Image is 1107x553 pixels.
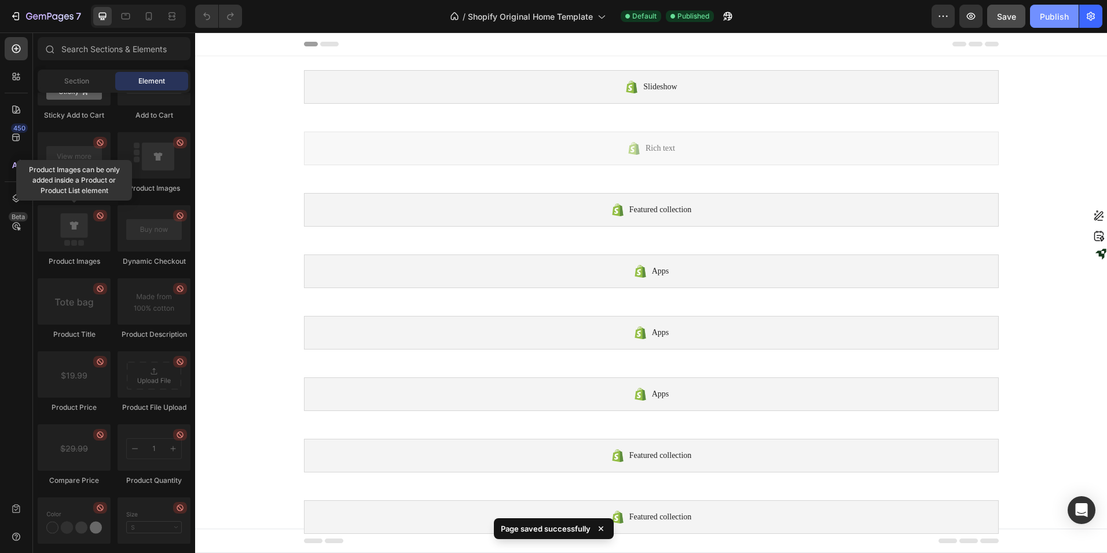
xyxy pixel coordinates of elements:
div: Dynamic Checkout [118,256,190,267]
div: Product Title [38,329,111,340]
div: Product View More [38,183,111,194]
span: Default [632,11,657,21]
div: 450 [11,123,28,133]
span: Element [138,76,165,86]
span: Slideshow [448,48,482,61]
p: 7 [76,9,81,23]
button: 7 [5,5,86,28]
div: Publish [1040,10,1069,23]
div: Product Images [118,183,190,194]
div: Add to Cart [118,110,190,121]
input: Search Sections & Elements [38,37,190,60]
span: Rich text [450,109,480,123]
div: Sticky Add to Cart [38,110,111,121]
span: Apps [457,232,474,246]
div: Product Price [38,402,111,413]
div: Open Intercom Messenger [1068,496,1095,524]
span: Save [997,12,1016,21]
span: Apps [457,293,474,307]
button: Save [987,5,1025,28]
span: Featured collection [434,170,497,184]
div: Product File Upload [118,402,190,413]
div: Product Description [118,329,190,340]
span: Shopify Original Home Template [468,10,593,23]
div: Beta [9,212,28,221]
span: Featured collection [434,478,497,492]
div: Product Quantity [118,475,190,486]
p: Page saved successfully [501,523,591,534]
span: Section [64,76,89,86]
span: Apps [457,355,474,369]
div: Compare Price [38,475,111,486]
iframe: Design area [195,32,1107,553]
div: Product Images [38,256,111,267]
span: Featured collection [434,416,497,430]
span: / [463,10,465,23]
span: Published [677,11,709,21]
div: Undo/Redo [195,5,242,28]
button: Publish [1030,5,1079,28]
